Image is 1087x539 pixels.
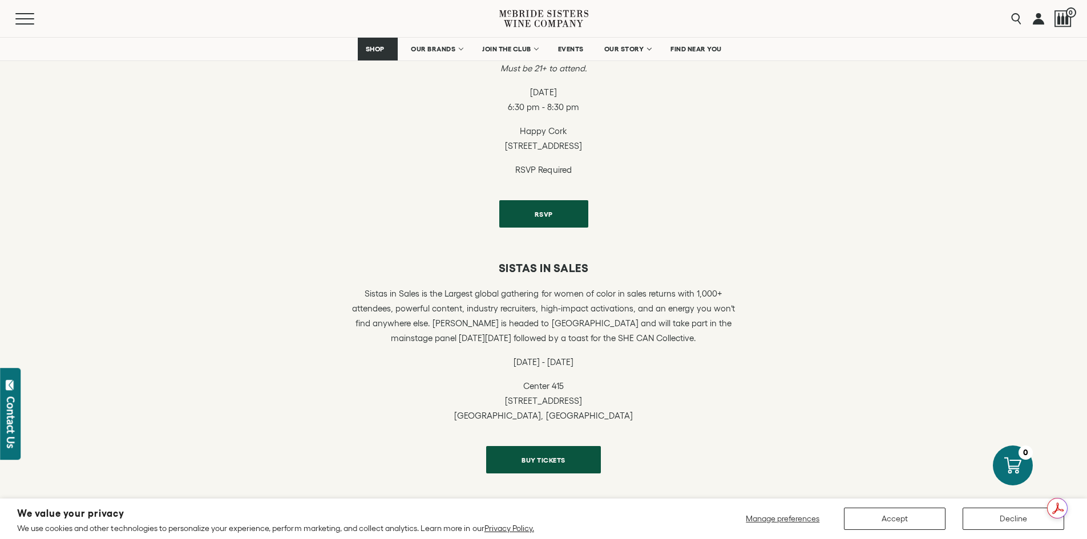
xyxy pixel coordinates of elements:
span: SHOP [365,45,385,53]
h2: We value your privacy [17,509,534,518]
span: Manage preferences [746,514,819,523]
span: RSVP [515,203,573,225]
p: We use cookies and other technologies to personalize your experience, perform marketing, and coll... [17,523,534,533]
div: 0 [1019,445,1033,460]
button: Accept [844,508,945,530]
em: Must be 21+ to attend. [500,63,587,73]
p: [DATE] - [DATE] [347,355,741,370]
button: Decline [963,508,1064,530]
span: BUY TICKETS [502,449,585,471]
p: Center 415 [STREET_ADDRESS] [GEOGRAPHIC_DATA], [GEOGRAPHIC_DATA] [347,379,741,423]
a: EVENTS [551,38,591,60]
span: FIND NEAR YOU [670,45,722,53]
span: OUR BRANDS [411,45,455,53]
span: EVENTS [558,45,584,53]
a: OUR STORY [597,38,658,60]
p: RSVP Required [347,163,741,177]
a: JOIN THE CLUB [475,38,545,60]
a: Privacy Policy. [484,524,534,533]
a: FIND NEAR YOU [663,38,729,60]
span: JOIN THE CLUB [482,45,531,53]
a: OUR BRANDS [403,38,469,60]
button: Manage preferences [739,508,827,530]
h6: Sistas in Sales [347,261,741,275]
p: Sistas in Sales is the Largest global gathering for women of color in sales returns with 1,000+ a... [347,286,741,346]
span: OUR STORY [604,45,644,53]
button: Mobile Menu Trigger [15,13,56,25]
a: BUY TICKETS [486,446,601,473]
span: 0 [1066,7,1076,18]
p: Happy Cork [STREET_ADDRESS] [347,124,741,153]
div: Contact Us [5,396,17,448]
p: [DATE] 6:30 pm - 8:30 pm [347,85,741,115]
a: RSVP [499,200,588,228]
a: SHOP [358,38,398,60]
